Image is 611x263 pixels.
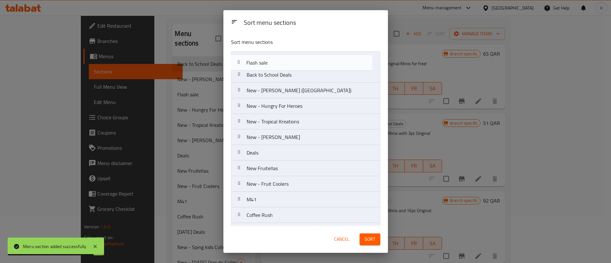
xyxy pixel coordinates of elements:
[360,233,380,245] button: Sort
[365,235,375,243] span: Sort
[332,233,352,245] button: Cancel
[23,243,86,250] div: Menu section added successfully
[334,235,349,243] span: Cancel
[241,16,383,30] div: Sort menu sections
[231,38,349,46] p: Sort menu sections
